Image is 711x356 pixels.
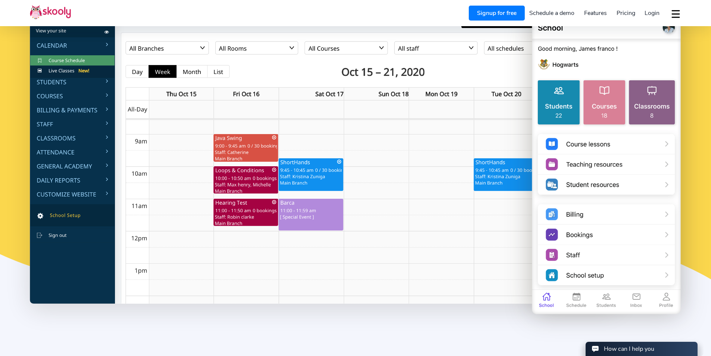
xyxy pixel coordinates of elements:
[640,7,664,19] a: Login
[645,9,659,17] span: Login
[612,7,640,19] a: Pricing
[617,9,635,17] span: Pricing
[579,7,612,19] a: Features
[525,7,580,19] a: Schedule a demo
[531,14,681,316] img: Meet the #1 Software to run any type of school - Mobile
[30,5,71,19] img: Skooly
[670,5,681,22] button: dropdown menu
[469,6,525,21] a: Signup for free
